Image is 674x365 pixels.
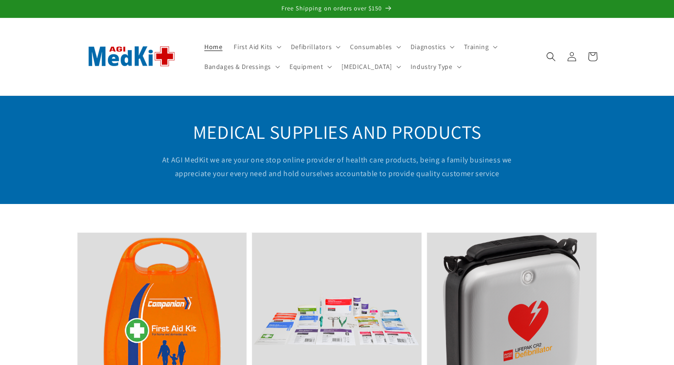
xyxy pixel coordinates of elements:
[153,153,522,181] p: At AGI MedKit we are your one stop online provider of health care products, being a family busine...
[77,31,186,82] img: AGI MedKit
[411,42,446,51] span: Diagnostics
[285,37,344,57] summary: Defibrillators
[350,42,392,51] span: Consumables
[344,37,405,57] summary: Consumables
[458,37,501,57] summary: Training
[541,46,561,67] summary: Search
[341,62,392,71] span: [MEDICAL_DATA]
[284,57,336,76] summary: Equipment
[204,62,271,71] span: Bandages & Dressings
[153,119,522,144] h2: MEDICAL SUPPLIES AND PRODUCTS
[464,42,489,51] span: Training
[199,37,228,57] a: Home
[405,37,459,57] summary: Diagnostics
[289,62,323,71] span: Equipment
[228,37,285,57] summary: First Aid Kits
[405,57,465,76] summary: Industry Type
[234,42,272,51] span: First Aid Kits
[199,57,284,76] summary: Bandages & Dressings
[9,5,665,13] p: Free Shipping on orders over $150
[411,62,453,71] span: Industry Type
[336,57,404,76] summary: [MEDICAL_DATA]
[291,42,332,51] span: Defibrillators
[204,42,222,51] span: Home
